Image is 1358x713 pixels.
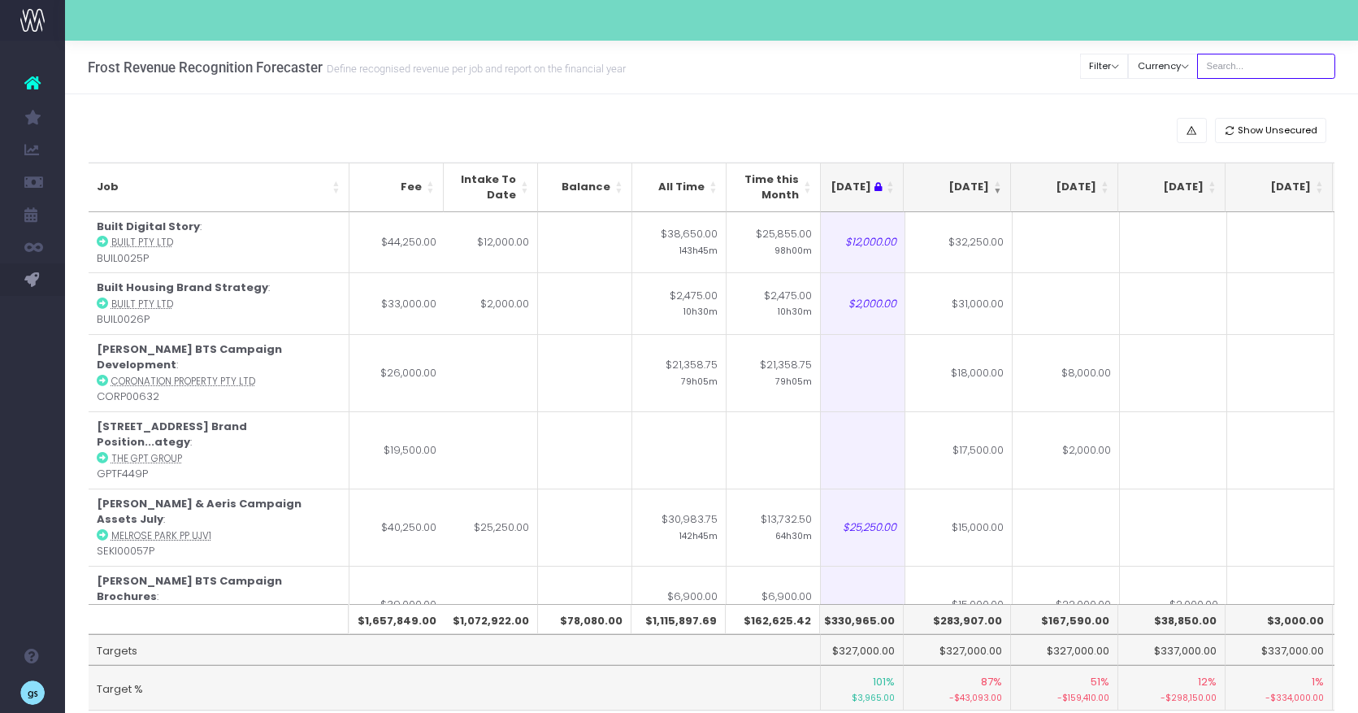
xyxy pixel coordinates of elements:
[727,272,821,334] td: $2,475.00
[1120,566,1227,643] td: $2,000.00
[683,303,718,318] small: 10h30m
[679,528,718,542] small: 142h45m
[111,529,211,542] abbr: Melrose Park PP UJV1
[97,341,282,373] strong: [PERSON_NAME] BTS Campaign Development
[97,280,268,295] strong: Built Housing Brand Strategy
[538,163,632,212] th: Balance: activate to sort column ascending
[1198,674,1217,690] span: 12%
[1019,689,1109,705] small: -$159,410.00
[89,272,349,334] td: : BUIL0026P
[905,489,1013,566] td: $15,000.00
[727,334,821,411] td: $21,358.75
[349,163,444,212] th: Fee: activate to sort column ascending
[349,489,445,566] td: $40,250.00
[89,665,822,711] td: Target %
[904,163,1011,212] th: Aug 25: activate to sort column ascending
[1011,604,1118,635] th: $167,590.00
[632,334,727,411] td: $21,358.75
[778,303,812,318] small: 10h30m
[1118,604,1226,635] th: $38,850.00
[1226,163,1333,212] th: Nov 25: activate to sort column ascending
[89,489,349,566] td: : SEKI00057P
[349,272,445,334] td: $33,000.00
[873,674,895,690] span: 101%
[97,219,200,234] strong: Built Digital Story
[97,496,302,528] strong: [PERSON_NAME] & Aeris Campaign Assets July
[981,674,1002,690] span: 87%
[632,212,727,273] td: $38,650.00
[1215,118,1327,143] button: Show Unsecured
[912,689,1002,705] small: -$43,093.00
[349,566,445,643] td: $39,000.00
[904,634,1011,665] td: $327,000.00
[88,59,626,76] h3: Frost Revenue Recognition Forecaster
[1011,163,1118,212] th: Sep 25: activate to sort column ascending
[796,604,904,635] th: $330,965.00
[796,163,904,212] th: Jul 25 : activate to sort column ascending
[1118,163,1226,212] th: Oct 25: activate to sort column ascending
[89,634,822,665] td: Targets
[727,604,821,635] th: $162,625.42
[632,272,727,334] td: $2,475.00
[1126,689,1217,705] small: -$298,150.00
[905,212,1013,273] td: $32,250.00
[349,411,445,489] td: $19,500.00
[89,212,349,273] td: : BUIL0025P
[323,59,626,76] small: Define recognised revenue per job and report on the financial year
[1238,124,1317,137] span: Show Unsecured
[775,373,812,388] small: 79h05m
[727,489,821,566] td: $13,732.50
[444,489,538,566] td: $25,250.00
[111,452,182,465] abbr: The GPT Group
[444,163,538,212] th: Intake To Date: activate to sort column ascending
[905,566,1013,643] td: $15,000.00
[538,604,632,635] th: $78,080.00
[1118,634,1226,665] td: $337,000.00
[798,272,905,334] td: $2,000.00
[775,528,812,542] small: 64h30m
[681,373,718,388] small: 79h05m
[1197,54,1335,79] input: Search...
[97,573,282,605] strong: [PERSON_NAME] BTS Campaign Brochures
[632,604,727,635] th: $1,115,897.69
[727,212,821,273] td: $25,855.00
[905,272,1013,334] td: $31,000.00
[444,272,538,334] td: $2,000.00
[349,212,445,273] td: $44,250.00
[1080,54,1129,79] button: Filter
[1011,634,1118,665] td: $327,000.00
[444,604,538,635] th: $1,072,922.00
[444,212,538,273] td: $12,000.00
[20,680,45,705] img: images/default_profile_image.png
[632,489,727,566] td: $30,983.75
[1226,634,1333,665] td: $337,000.00
[904,604,1011,635] th: $283,907.00
[805,689,895,705] small: $3,965.00
[727,163,821,212] th: Time this Month: activate to sort column ascending
[89,163,349,212] th: Job: activate to sort column ascending
[349,334,445,411] td: $26,000.00
[89,566,349,643] td: : CORP0633P
[111,236,173,249] abbr: Built Pty Ltd
[1234,689,1324,705] small: -$334,000.00
[111,298,173,311] abbr: Built Pty Ltd
[97,419,247,450] strong: [STREET_ADDRESS] Brand Position...ategy
[1013,411,1120,489] td: $2,000.00
[1128,54,1198,79] button: Currency
[774,242,812,257] small: 98h00m
[89,334,349,411] td: : CORP00632
[905,411,1013,489] td: $17,500.00
[89,411,349,489] td: : GPTF449P
[905,334,1013,411] td: $18,000.00
[632,566,727,643] td: $6,900.00
[349,604,445,635] th: $1,657,849.00
[1312,674,1324,690] span: 1%
[111,375,255,388] abbr: Coronation Property Pty Ltd
[727,566,821,643] td: $6,900.00
[679,242,718,257] small: 143h45m
[798,489,905,566] td: $25,250.00
[632,163,727,212] th: All Time: activate to sort column ascending
[1226,604,1333,635] th: $3,000.00
[1091,674,1109,690] span: 51%
[1013,334,1120,411] td: $8,000.00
